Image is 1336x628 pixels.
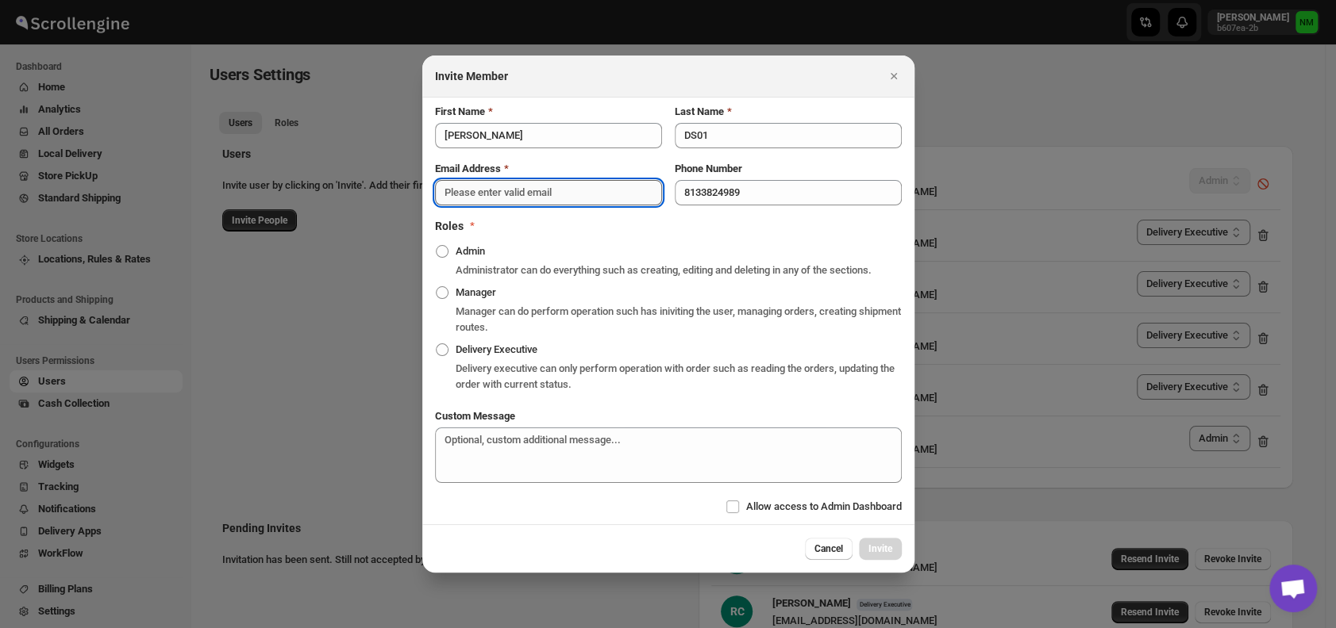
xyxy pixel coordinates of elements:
span: Allow access to Admin Dashboard [746,500,902,512]
span: Delivery executive can only perform operation with order such as reading the orders, updating the... [456,362,895,390]
h2: Roles [435,218,464,234]
span: Manager [456,286,496,298]
b: First Name [435,105,485,117]
span: Manager can do perform operation such has iniviting the user, managing orders, creating shipment ... [456,305,901,333]
b: Phone Number [675,163,742,174]
span: Admin [456,245,485,257]
b: Custom Message [435,410,515,422]
input: Please enter valid email [435,180,662,205]
b: Email Address [435,163,501,174]
span: Delivery Executive [456,343,537,355]
b: Invite Member [435,70,508,82]
span: Cancel [814,542,843,555]
button: Close [883,65,905,87]
a: Open chat [1269,565,1317,612]
button: Cancel [805,538,853,560]
b: Last Name [675,105,724,117]
span: Administrator can do everything such as creating, editing and deleting in any of the sections. [456,264,872,276]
